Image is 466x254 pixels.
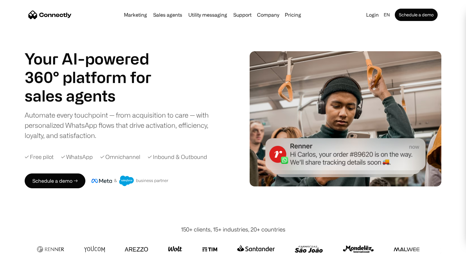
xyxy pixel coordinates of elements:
a: Sales agents [151,12,185,17]
a: Marketing [121,12,149,17]
h1: sales agents [25,86,166,105]
a: Utility messaging [186,12,230,17]
a: Schedule a demo → [25,173,85,188]
div: 1 of 4 [25,86,166,105]
a: home [28,10,72,19]
div: Automate every touchpoint — from acquisition to care — with personalized WhatsApp flows that driv... [25,110,219,140]
aside: Language selected: English [6,243,37,252]
ul: Language list [12,243,37,252]
h1: Your AI-powered 360° platform for [25,49,166,86]
div: ✓ Inbound & Outbound [148,153,207,161]
div: ✓ Omnichannel [100,153,140,161]
div: ✓ Free pilot [25,153,54,161]
div: ✓ WhatsApp [61,153,93,161]
div: en [384,10,390,19]
div: carousel [25,86,166,105]
img: Meta and Salesforce business partner badge. [92,176,169,186]
a: Support [231,12,254,17]
div: Company [255,10,281,19]
div: Company [257,10,279,19]
div: en [381,10,394,19]
a: Pricing [282,12,304,17]
div: 150+ clients, 15+ industries, 20+ countries [181,225,285,234]
a: Schedule a demo [395,9,438,21]
a: Login [364,10,381,19]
